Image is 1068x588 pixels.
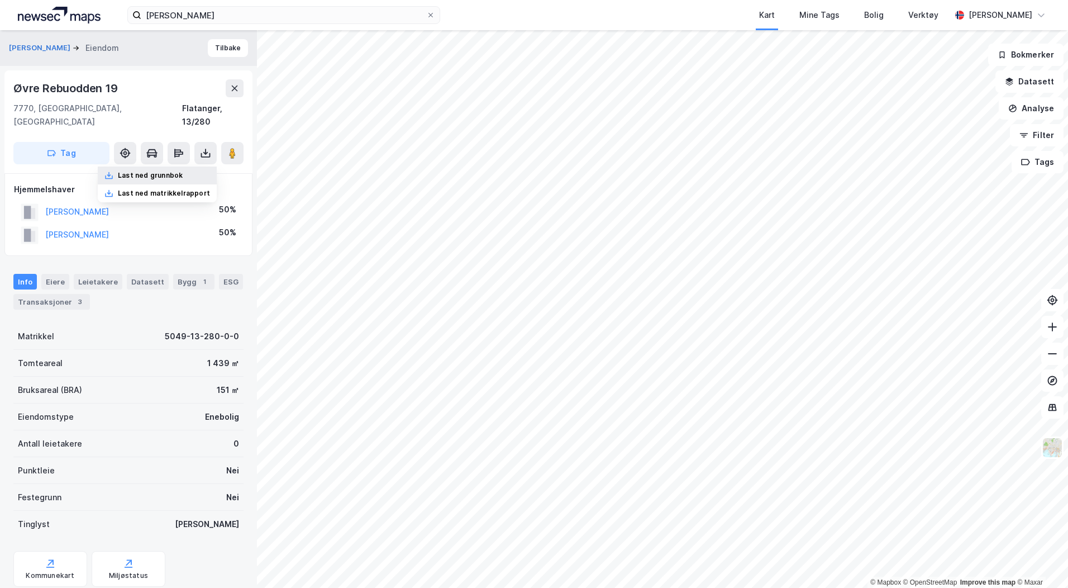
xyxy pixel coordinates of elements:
iframe: Chat Widget [1012,534,1068,588]
div: Mine Tags [799,8,840,22]
div: Enebolig [205,410,239,424]
div: Datasett [127,274,169,290]
div: 1 [199,276,210,287]
div: Last ned matrikkelrapport [118,189,210,198]
div: 151 ㎡ [217,383,239,397]
div: Hjemmelshaver [14,183,243,196]
div: Transaksjoner [13,294,90,310]
button: [PERSON_NAME] [9,42,73,54]
div: 50% [219,226,236,239]
div: Kommunekart [26,571,74,580]
div: Tomteareal [18,357,63,370]
div: Eiendomstype [18,410,74,424]
div: Nei [226,491,239,504]
div: Nei [226,464,239,477]
a: Improve this map [960,578,1015,586]
div: Øvre Rebuodden 19 [13,79,120,97]
div: Bolig [864,8,884,22]
div: [PERSON_NAME] [175,518,239,531]
a: OpenStreetMap [903,578,957,586]
div: Miljøstatus [109,571,148,580]
div: 5049-13-280-0-0 [165,330,239,343]
input: Søk på adresse, matrikkel, gårdeiere, leietakere eller personer [141,7,426,23]
div: Bruksareal (BRA) [18,383,82,397]
div: Info [13,274,37,290]
div: 3 [74,296,85,307]
button: Tag [13,142,109,164]
div: Last ned grunnbok [118,171,183,180]
div: Bygg [173,274,214,290]
div: Tinglyst [18,518,50,531]
div: Eiendom [85,41,119,55]
button: Tilbake [208,39,248,57]
div: Kart [759,8,775,22]
div: 0 [233,437,239,451]
button: Tags [1012,151,1064,173]
div: Verktøy [908,8,938,22]
button: Filter [1010,124,1064,146]
div: Antall leietakere [18,437,82,451]
div: [PERSON_NAME] [969,8,1032,22]
button: Analyse [999,97,1064,120]
div: Eiere [41,274,69,290]
div: 50% [219,203,236,216]
div: 1 439 ㎡ [207,357,239,370]
button: Bokmerker [988,44,1064,66]
a: Mapbox [870,578,901,586]
div: Kontrollprogram for chat [1012,534,1068,588]
div: 7770, [GEOGRAPHIC_DATA], [GEOGRAPHIC_DATA] [13,102,182,129]
img: Z [1042,437,1063,458]
div: Matrikkel [18,330,54,343]
div: ESG [219,274,243,290]
div: Flatanger, 13/280 [182,102,244,129]
div: Punktleie [18,464,55,477]
div: Festegrunn [18,491,61,504]
img: logo.a4113a55bc3d86da70a041830d287a7e.svg [18,7,101,23]
div: Leietakere [74,274,122,290]
button: Datasett [995,70,1064,93]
